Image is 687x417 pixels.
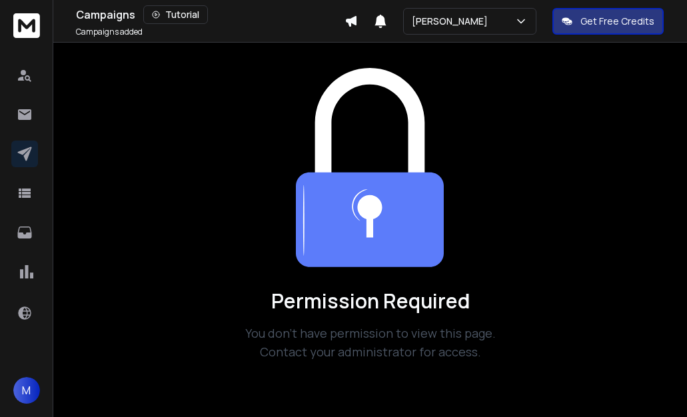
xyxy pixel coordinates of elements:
p: Get Free Credits [580,15,654,28]
button: M [13,377,40,404]
img: Team collaboration [296,68,444,268]
p: Campaigns added [76,27,143,37]
p: [PERSON_NAME] [412,15,493,28]
button: Get Free Credits [552,8,664,35]
div: Campaigns [76,5,344,24]
button: Tutorial [143,5,208,24]
h1: Permission Required [221,289,520,313]
p: You don't have permission to view this page. Contact your administrator for access. [221,324,520,361]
